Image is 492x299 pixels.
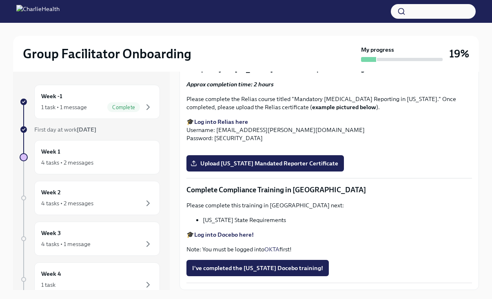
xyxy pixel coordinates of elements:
h6: Week 3 [41,229,61,237]
span: Complete [107,104,140,110]
h6: Week -1 [41,92,62,101]
h2: Group Facilitator Onboarding [23,46,191,62]
h3: 19% [449,46,469,61]
strong: My progress [361,46,394,54]
a: Log into Docebo here! [194,231,254,238]
a: Week 14 tasks • 2 messages [20,140,160,174]
a: Log into Relias here [194,118,248,125]
a: Week 24 tasks • 2 messages [20,181,160,215]
p: Please complete the Relias course titled "Mandatory [MEDICAL_DATA] Reporting in [US_STATE]." Once... [186,95,472,111]
p: Note: You must be logged into first! [186,245,472,253]
a: Week -11 task • 1 messageComplete [20,85,160,119]
strong: example pictured below [312,103,376,111]
strong: Approx completion time: 2 hours [186,81,274,88]
div: 4 tasks • 1 message [41,240,91,248]
p: 🎓 [186,231,472,239]
span: First day at work [34,126,96,133]
p: 🎓 Username: [EMAIL_ADDRESS][PERSON_NAME][DOMAIN_NAME] Password: [SECURITY_DATA] [186,118,472,142]
h6: Week 1 [41,147,60,156]
h6: Week 2 [41,188,61,197]
span: I've completed the [US_STATE] Docebo training! [192,264,323,272]
p: Complete Compliance Training in [GEOGRAPHIC_DATA] [186,185,472,195]
label: Upload [US_STATE] Mandated Reporter Certificate [186,155,344,171]
li: [US_STATE] State Requirements [203,216,472,224]
div: 4 tasks • 2 messages [41,158,93,167]
strong: [DATE] [77,126,96,133]
button: I've completed the [US_STATE] Docebo training! [186,260,329,276]
span: Upload [US_STATE] Mandated Reporter Certificate [192,159,338,167]
a: Week 41 task [20,262,160,297]
p: Please complete this training in [GEOGRAPHIC_DATA] next: [186,201,472,209]
h6: Week 4 [41,269,61,278]
a: First day at work[DATE] [20,125,160,134]
div: 1 task • 1 message [41,103,87,111]
a: Week 34 tasks • 1 message [20,222,160,256]
img: CharlieHealth [16,5,60,18]
div: 1 task [41,281,55,289]
a: OKTA [264,246,279,253]
div: 4 tasks • 2 messages [41,199,93,207]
